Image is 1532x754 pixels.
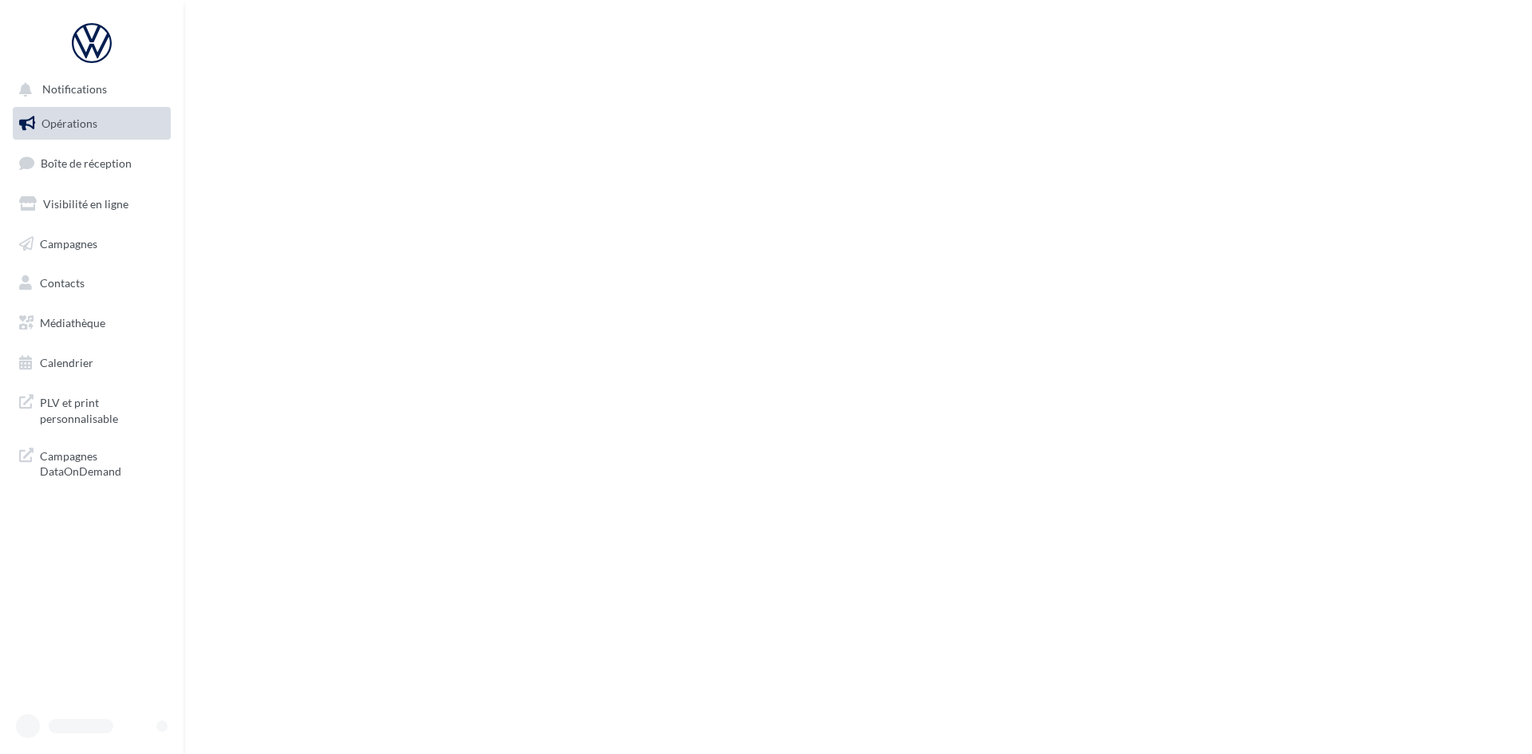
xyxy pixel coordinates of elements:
a: Campagnes DataOnDemand [10,439,174,486]
span: Boîte de réception [41,156,132,170]
a: Visibilité en ligne [10,188,174,221]
span: Campagnes [40,236,97,250]
a: Campagnes [10,227,174,261]
span: Calendrier [40,356,93,369]
a: Calendrier [10,346,174,380]
a: Médiathèque [10,306,174,340]
span: Contacts [40,276,85,290]
a: Contacts [10,266,174,300]
span: Notifications [42,83,107,97]
a: PLV et print personnalisable [10,385,174,432]
span: Visibilité en ligne [43,197,128,211]
span: Médiathèque [40,316,105,330]
span: PLV et print personnalisable [40,392,164,426]
span: Campagnes DataOnDemand [40,445,164,480]
a: Opérations [10,107,174,140]
a: Boîte de réception [10,146,174,180]
span: Opérations [41,116,97,130]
